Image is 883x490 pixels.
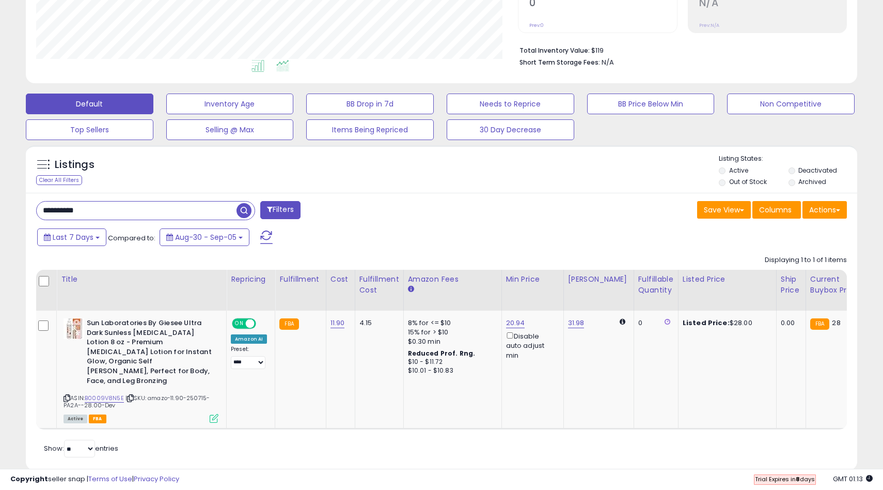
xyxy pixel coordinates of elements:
[798,177,826,186] label: Archived
[568,274,629,285] div: [PERSON_NAME]
[602,57,614,67] span: N/A
[832,318,840,328] span: 28
[175,232,236,242] span: Aug-30 - Sep-05
[719,154,857,164] p: Listing States:
[802,201,847,219] button: Actions
[26,119,153,140] button: Top Sellers
[810,318,829,330] small: FBA
[697,201,751,219] button: Save View
[85,394,124,403] a: B0009V8N5E
[279,318,298,330] small: FBA
[638,318,670,328] div: 0
[781,274,801,296] div: Ship Price
[64,394,210,409] span: | SKU: amazo-11.90-250715-PA2A--28.00-Dev
[408,328,494,337] div: 15% for > $10
[134,474,179,484] a: Privacy Policy
[447,94,574,114] button: Needs to Reprice
[752,201,801,219] button: Columns
[10,474,48,484] strong: Copyright
[53,232,93,242] span: Last 7 Days
[306,119,434,140] button: Items Being Repriced
[64,318,84,339] img: 41uDiKIoc1L._SL40_.jpg
[506,274,559,285] div: Min Price
[160,228,249,246] button: Aug-30 - Sep-05
[64,415,87,423] span: All listings currently available for purchase on Amazon
[408,318,494,328] div: 8% for <= $10
[260,201,301,219] button: Filters
[506,330,556,360] div: Disable auto adjust min
[61,274,222,285] div: Title
[255,319,271,328] span: OFF
[231,334,267,344] div: Amazon AI
[519,58,600,67] b: Short Term Storage Fees:
[359,274,399,296] div: Fulfillment Cost
[759,205,792,215] span: Columns
[587,94,715,114] button: BB Price Below Min
[64,318,218,422] div: ASIN:
[755,475,815,483] span: Trial Expires in days
[10,474,179,484] div: seller snap | |
[833,474,873,484] span: 2025-09-13 01:13 GMT
[330,274,351,285] div: Cost
[408,285,414,294] small: Amazon Fees.
[89,415,106,423] span: FBA
[408,337,494,346] div: $0.30 min
[37,228,106,246] button: Last 7 Days
[683,318,768,328] div: $28.00
[408,366,494,375] div: $10.01 - $10.83
[26,94,153,114] button: Default
[781,318,798,328] div: 0.00
[683,318,730,328] b: Listed Price:
[233,319,246,328] span: ON
[88,474,132,484] a: Terms of Use
[330,318,345,328] a: 11.90
[529,22,544,28] small: Prev: 0
[683,274,772,285] div: Listed Price
[166,119,294,140] button: Selling @ Max
[729,177,767,186] label: Out of Stock
[166,94,294,114] button: Inventory Age
[765,255,847,265] div: Displaying 1 to 1 of 1 items
[231,346,267,369] div: Preset:
[699,22,719,28] small: Prev: N/A
[447,119,574,140] button: 30 Day Decrease
[798,166,837,175] label: Deactivated
[36,175,82,185] div: Clear All Filters
[506,318,525,328] a: 20.94
[519,46,590,55] b: Total Inventory Value:
[279,274,321,285] div: Fulfillment
[727,94,855,114] button: Non Competitive
[408,358,494,366] div: $10 - $11.72
[796,475,800,483] b: 8
[55,158,94,172] h5: Listings
[408,274,497,285] div: Amazon Fees
[810,274,863,296] div: Current Buybox Price
[231,274,271,285] div: Repricing
[519,43,839,56] li: $119
[87,318,212,388] b: Sun Laboratories By Giesee Ultra Dark Sunless [MEDICAL_DATA] Lotion 8 oz - Premium [MEDICAL_DATA]...
[408,349,476,358] b: Reduced Prof. Rng.
[568,318,585,328] a: 31.98
[729,166,748,175] label: Active
[359,318,396,328] div: 4.15
[108,233,155,243] span: Compared to:
[44,443,118,453] span: Show: entries
[638,274,674,296] div: Fulfillable Quantity
[306,94,434,114] button: BB Drop in 7d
